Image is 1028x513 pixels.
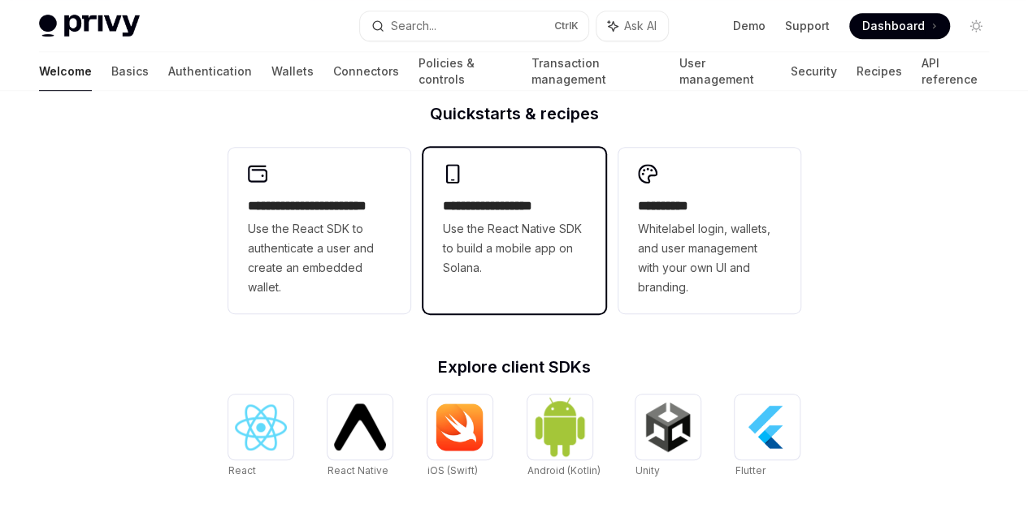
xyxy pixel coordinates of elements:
[111,52,149,91] a: Basics
[443,219,586,278] span: Use the React Native SDK to build a mobile app on Solana.
[735,464,765,476] span: Flutter
[427,394,492,479] a: iOS (Swift)iOS (Swift)
[334,403,386,450] img: React Native
[596,11,668,41] button: Ask AI
[271,52,314,91] a: Wallets
[679,52,771,91] a: User management
[921,52,989,91] a: API reference
[635,394,701,479] a: UnityUnity
[624,18,657,34] span: Ask AI
[531,52,659,91] a: Transaction management
[963,13,989,39] button: Toggle dark mode
[360,11,588,41] button: Search...CtrlK
[618,148,800,313] a: **** *****Whitelabel login, wallets, and user management with your own UI and branding.
[228,106,800,122] h2: Quickstarts & recipes
[333,52,399,91] a: Connectors
[856,52,901,91] a: Recipes
[391,16,436,36] div: Search...
[228,359,800,375] h2: Explore client SDKs
[39,52,92,91] a: Welcome
[423,148,605,313] a: **** **** **** ***Use the React Native SDK to build a mobile app on Solana.
[642,401,694,453] img: Unity
[235,404,287,450] img: React
[733,18,766,34] a: Demo
[638,219,781,297] span: Whitelabel login, wallets, and user management with your own UI and branding.
[39,15,140,37] img: light logo
[228,394,293,479] a: ReactReact
[228,464,256,476] span: React
[427,464,478,476] span: iOS (Swift)
[554,19,579,32] span: Ctrl K
[527,464,601,476] span: Android (Kotlin)
[248,219,391,297] span: Use the React SDK to authenticate a user and create an embedded wallet.
[534,396,586,457] img: Android (Kotlin)
[327,394,393,479] a: React NativeReact Native
[849,13,950,39] a: Dashboard
[790,52,836,91] a: Security
[527,394,601,479] a: Android (Kotlin)Android (Kotlin)
[327,464,388,476] span: React Native
[419,52,511,91] a: Policies & controls
[168,52,252,91] a: Authentication
[735,394,800,479] a: FlutterFlutter
[862,18,925,34] span: Dashboard
[635,464,660,476] span: Unity
[434,403,486,451] img: iOS (Swift)
[741,401,793,453] img: Flutter
[785,18,830,34] a: Support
